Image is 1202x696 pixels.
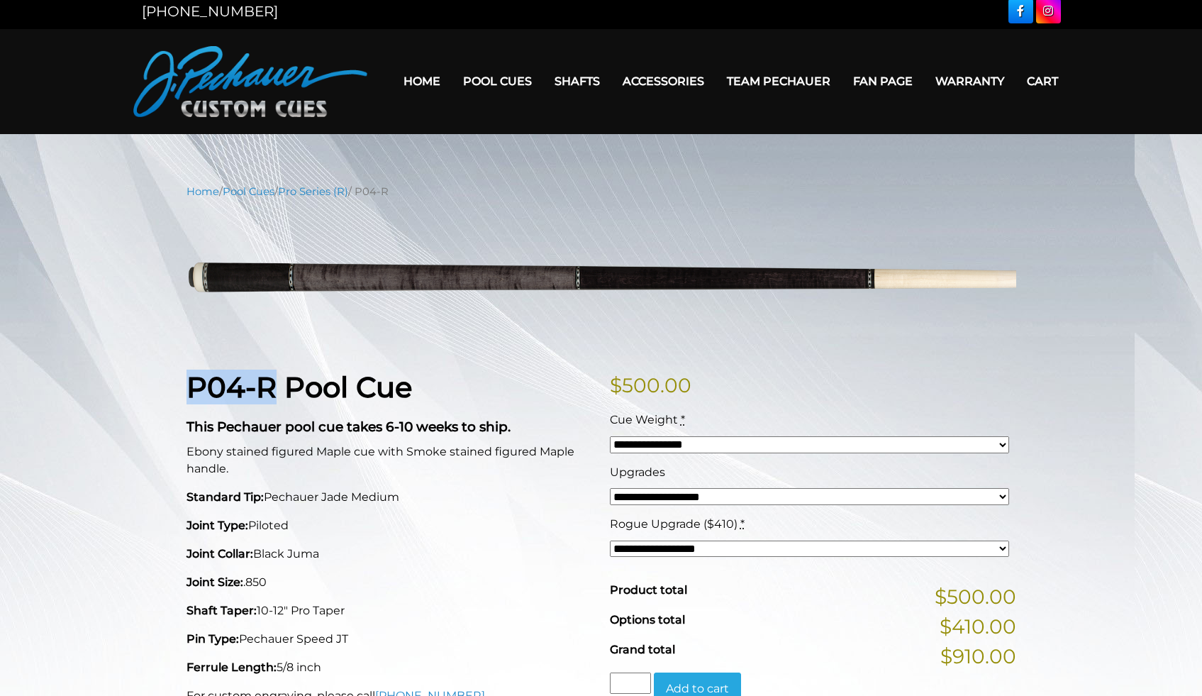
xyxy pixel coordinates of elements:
[392,63,452,99] a: Home
[187,661,277,674] strong: Ferrule Length:
[187,602,593,619] p: 10-12" Pro Taper
[1015,63,1069,99] a: Cart
[223,185,274,198] a: Pool Cues
[543,63,611,99] a: Shafts
[610,583,687,597] span: Product total
[940,641,1016,671] span: $910.00
[740,517,745,531] abbr: required
[610,373,622,397] span: $
[187,547,253,560] strong: Joint Collar:
[610,643,675,656] span: Grand total
[187,604,257,617] strong: Shaft Taper:
[611,63,716,99] a: Accessories
[187,659,593,676] p: 5/8 inch
[610,517,738,531] span: Rogue Upgrade ($410)
[842,63,924,99] a: Fan Page
[610,613,685,626] span: Options total
[187,519,248,532] strong: Joint Type:
[924,63,1015,99] a: Warranty
[187,489,593,506] p: Pechauer Jade Medium
[187,632,239,646] strong: Pin Type:
[610,673,651,694] input: Product quantity
[187,443,593,477] p: Ebony stained figured Maple cue with Smoke stained figured Maple handle.
[187,631,593,648] p: Pechauer Speed JT
[610,413,678,426] span: Cue Weight
[187,517,593,534] p: Piloted
[187,210,1016,348] img: P04-N.png
[452,63,543,99] a: Pool Cues
[610,373,691,397] bdi: 500.00
[187,419,511,435] strong: This Pechauer pool cue takes 6-10 weeks to ship.
[187,546,593,563] p: Black Juma
[187,184,1016,199] nav: Breadcrumb
[681,413,685,426] abbr: required
[935,582,1016,612] span: $500.00
[187,490,264,504] strong: Standard Tip:
[716,63,842,99] a: Team Pechauer
[187,370,412,404] strong: P04-R Pool Cue
[278,185,348,198] a: Pro Series (R)
[142,3,278,20] a: [PHONE_NUMBER]
[940,612,1016,641] span: $410.00
[133,46,367,117] img: Pechauer Custom Cues
[187,185,219,198] a: Home
[610,465,665,479] span: Upgrades
[187,575,243,589] strong: Joint Size:
[187,574,593,591] p: .850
